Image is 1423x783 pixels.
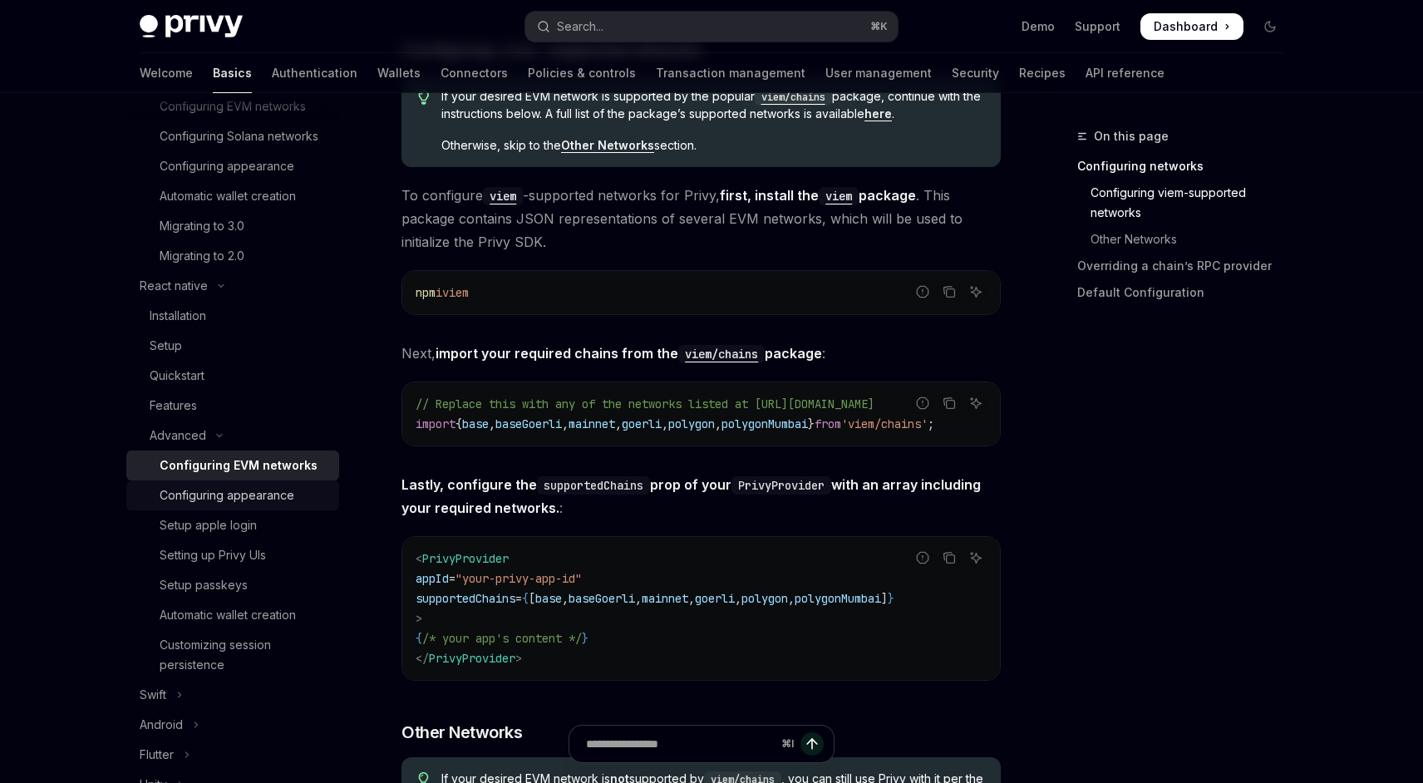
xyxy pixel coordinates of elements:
span: , [562,591,569,606]
span: ⌘ K [870,20,888,33]
a: Support [1075,18,1120,35]
div: Features [150,396,197,416]
span: [ [529,591,535,606]
a: Quickstart [126,361,339,391]
div: Automatic wallet creation [160,605,296,625]
strong: first, install the package [720,187,916,204]
span: "your-privy-app-id" [455,571,582,586]
span: import [416,416,455,431]
span: /* your app's content */ [422,631,582,646]
strong: Lastly, configure the prop of your with an array including your required networks. [401,476,981,516]
div: Android [140,715,183,735]
button: Ask AI [965,547,987,569]
a: Policies & controls [528,53,636,93]
a: User management [825,53,932,93]
span: To configure -supported networks for Privy, . This package contains JSON representations of sever... [401,184,1001,254]
button: Send message [800,732,824,756]
a: Recipes [1019,53,1066,93]
a: Dashboard [1140,13,1243,40]
span: polygon [741,591,788,606]
span: ; [928,416,934,431]
a: Connectors [441,53,508,93]
button: Report incorrect code [912,281,933,303]
button: Toggle Android section [126,710,339,740]
span: , [788,591,795,606]
span: < [416,551,422,566]
span: , [562,416,569,431]
div: Setup apple login [160,515,257,535]
a: Transaction management [656,53,805,93]
a: Setup [126,331,339,361]
a: Migrating to 3.0 [126,211,339,241]
a: Authentication [272,53,357,93]
span: Otherwise, skip to the section. [441,137,984,154]
a: viem/chains [678,345,765,362]
a: Configuring EVM networks [126,451,339,480]
a: Configuring Solana networks [126,121,339,151]
code: supportedChains [537,476,650,495]
code: PrivyProvider [731,476,831,495]
button: Toggle dark mode [1257,13,1283,40]
span: i [436,285,442,300]
span: npm [416,285,436,300]
span: Dashboard [1154,18,1218,35]
span: Next, : [401,342,1001,365]
span: } [888,591,894,606]
a: Configuring appearance [126,151,339,181]
button: Copy the contents from the code block [938,281,960,303]
button: Toggle React native section [126,271,339,301]
a: Configuring networks [1077,153,1297,180]
a: Basics [213,53,252,93]
span: , [688,591,695,606]
a: Default Configuration [1077,279,1297,306]
a: Features [126,391,339,421]
a: Setup apple login [126,510,339,540]
span: supportedChains [416,591,515,606]
span: Other Networks [401,721,522,744]
span: > [515,651,522,666]
a: Configuring viem-supported networks [1077,180,1297,226]
a: Security [952,53,999,93]
span: baseGoerli [569,591,635,606]
code: viem/chains [678,345,765,363]
span: On this page [1094,126,1169,146]
span: ] [881,591,888,606]
a: Configuring appearance [126,480,339,510]
div: React native [140,276,208,296]
code: viem [483,187,523,205]
div: Configuring Solana networks [160,126,318,146]
span: , [715,416,721,431]
a: Demo [1022,18,1055,35]
div: Migrating to 2.0 [160,246,244,266]
span: goerli [622,416,662,431]
span: baseGoerli [495,416,562,431]
span: polygonMumbai [795,591,881,606]
button: Open search [525,12,898,42]
span: , [635,591,642,606]
span: } [808,416,815,431]
a: Automatic wallet creation [126,600,339,630]
div: Configuring EVM networks [160,456,318,475]
span: mainnet [569,416,615,431]
button: Ask AI [965,392,987,414]
svg: Tip [418,90,430,105]
span: = [515,591,522,606]
span: viem [442,285,469,300]
a: Wallets [377,53,421,93]
div: Swift [140,685,166,705]
span: appId [416,571,449,586]
a: viem [483,187,523,204]
button: Report incorrect code [912,547,933,569]
a: Setup passkeys [126,570,339,600]
a: Overriding a chain’s RPC provider [1077,253,1297,279]
button: Toggle Swift section [126,680,339,710]
strong: import your required chains from the package [436,345,822,362]
button: Ask AI [965,281,987,303]
button: Toggle Flutter section [126,740,339,770]
img: dark logo [140,15,243,38]
span: } [582,631,588,646]
span: , [615,416,622,431]
span: 'viem/chains' [841,416,928,431]
span: from [815,416,841,431]
span: PrivyProvider [429,651,515,666]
